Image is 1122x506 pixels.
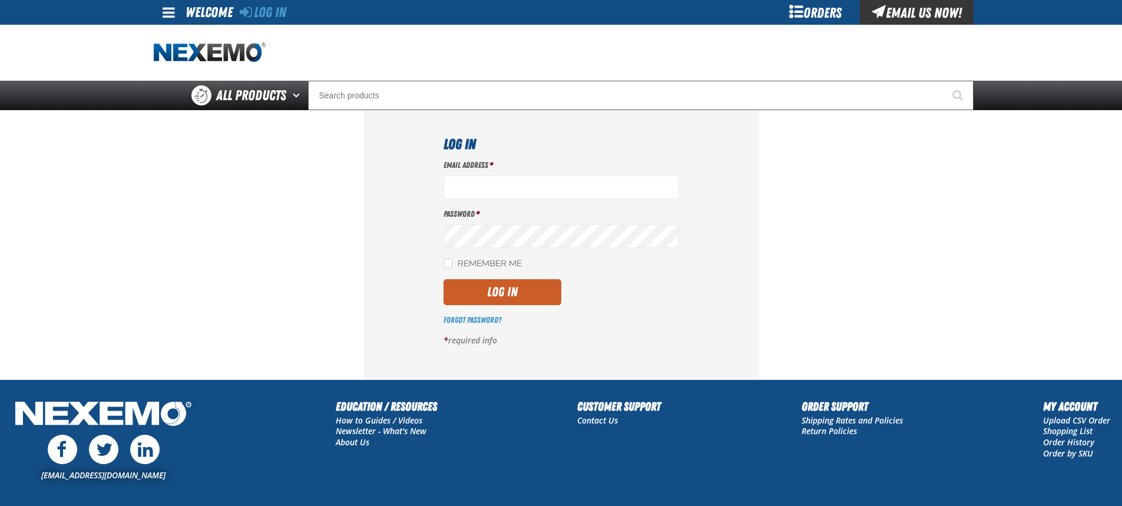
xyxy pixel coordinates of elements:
h1: Log In [443,134,679,155]
a: Shopping List [1043,425,1093,436]
h2: My Account [1043,398,1110,415]
a: Home [154,42,266,63]
a: About Us [336,436,369,448]
h2: Order Support [802,398,903,415]
button: Start Searching [944,81,974,110]
a: Forgot Password? [443,315,501,325]
img: Nexemo logo [154,42,266,63]
p: required info [443,335,679,346]
button: Open All Products pages [289,81,308,110]
input: Remember Me [443,259,453,268]
a: Order History [1043,436,1094,448]
a: Newsletter - What's New [336,425,426,436]
label: Email Address [443,160,679,171]
a: Shipping Rates and Policies [802,415,903,426]
a: Return Policies [802,425,857,436]
label: Password [443,209,679,220]
label: Remember Me [443,259,522,270]
a: Log In [240,4,286,21]
a: Order by SKU [1043,448,1093,459]
h2: Education / Resources [336,398,437,415]
a: [EMAIL_ADDRESS][DOMAIN_NAME] [41,469,166,481]
input: Search [308,81,974,110]
a: Upload CSV Order [1043,415,1110,426]
img: Nexemo Logo [12,398,195,432]
h2: Customer Support [577,398,661,415]
button: Log In [443,279,561,305]
span: All Products [216,85,286,106]
a: Contact Us [577,415,618,426]
a: How to Guides / Videos [336,415,422,426]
